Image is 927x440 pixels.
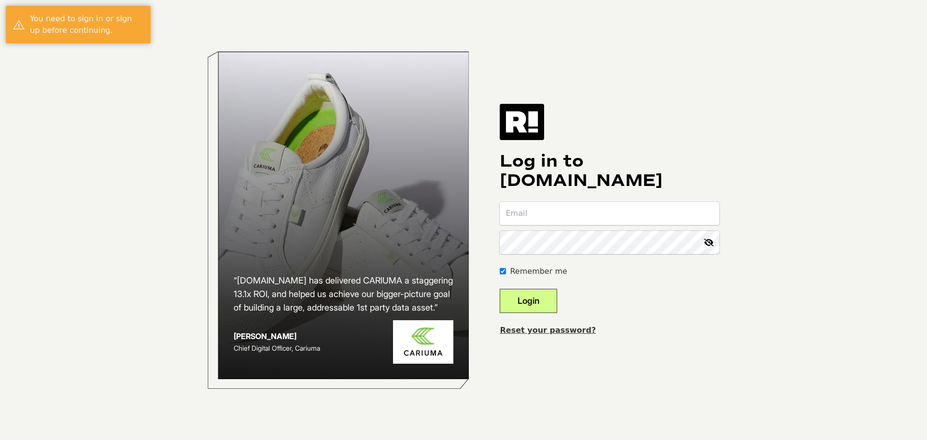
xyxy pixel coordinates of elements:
img: Cariuma [393,320,453,364]
input: Email [500,202,719,225]
h1: Log in to [DOMAIN_NAME] [500,152,719,190]
h2: “[DOMAIN_NAME] has delivered CARIUMA a staggering 13.1x ROI, and helped us achieve our bigger-pic... [234,274,454,314]
img: Retention.com [500,104,544,140]
div: You need to sign in or sign up before continuing. [30,13,143,36]
button: Login [500,289,557,313]
strong: [PERSON_NAME] [234,331,296,341]
span: Chief Digital Officer, Cariuma [234,344,320,352]
a: Reset your password? [500,326,596,335]
label: Remember me [510,266,567,277]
